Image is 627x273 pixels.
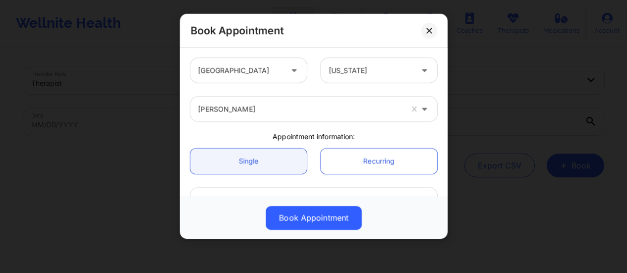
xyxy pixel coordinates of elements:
[266,206,362,230] button: Book Appointment
[329,58,412,83] div: [US_STATE]
[321,149,437,174] a: Recurring
[183,132,444,142] div: Appointment information:
[190,149,307,174] a: Single
[198,188,412,213] div: Initial Therapy Session (30 minutes)
[190,24,284,37] h2: Book Appointment
[198,58,282,83] div: [GEOGRAPHIC_DATA]
[198,97,402,121] div: [PERSON_NAME]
